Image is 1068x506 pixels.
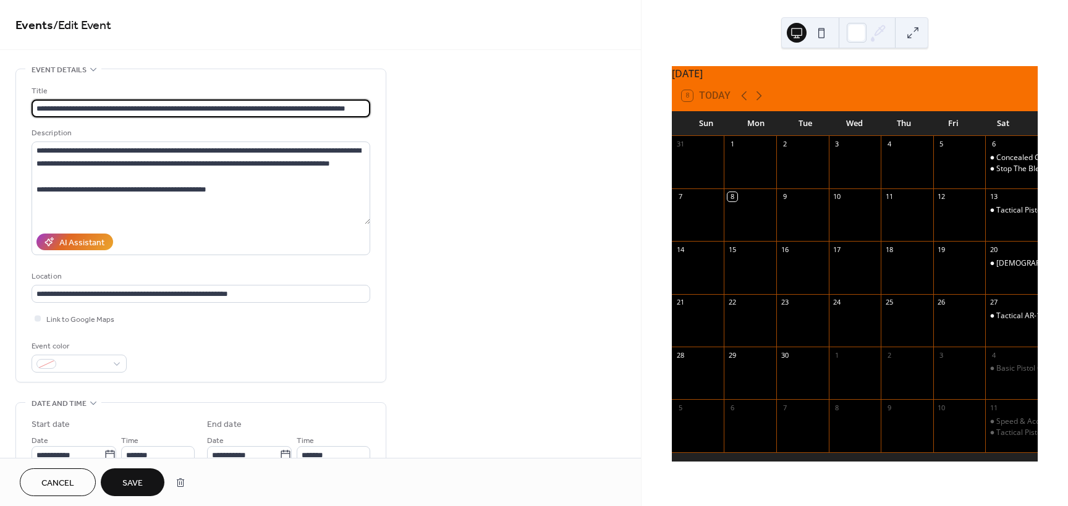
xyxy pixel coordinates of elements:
[985,205,1038,216] div: Tactical Pistol 2 Class
[989,245,998,254] div: 20
[32,434,48,447] span: Date
[989,192,998,201] div: 13
[727,245,737,254] div: 15
[996,363,1056,374] div: Basic Pistol Class
[727,140,737,149] div: 1
[727,350,737,360] div: 29
[32,418,70,431] div: Start date
[32,340,124,353] div: Event color
[989,403,998,412] div: 11
[41,477,74,490] span: Cancel
[884,245,894,254] div: 18
[929,111,978,136] div: Fri
[884,298,894,307] div: 25
[937,192,946,201] div: 12
[985,153,1038,163] div: Concealed Carry Class / Please check prerequisite
[879,111,929,136] div: Thu
[676,140,685,149] div: 31
[672,66,1038,81] div: [DATE]
[46,313,114,326] span: Link to Google Maps
[676,403,685,412] div: 5
[780,350,789,360] div: 30
[676,245,685,254] div: 14
[32,397,87,410] span: Date and time
[833,350,842,360] div: 1
[32,127,368,140] div: Description
[727,403,737,412] div: 6
[937,140,946,149] div: 5
[985,164,1038,174] div: Stop The Bleed Class
[884,140,894,149] div: 4
[996,311,1061,321] div: Tactical AR-1 Class
[32,270,368,283] div: Location
[122,477,143,490] span: Save
[989,140,998,149] div: 6
[989,350,998,360] div: 4
[53,14,111,38] span: / Edit Event
[884,350,894,360] div: 2
[780,192,789,201] div: 9
[727,192,737,201] div: 8
[833,403,842,412] div: 8
[833,192,842,201] div: 10
[682,111,731,136] div: Sun
[937,350,946,360] div: 3
[985,428,1038,438] div: Tactical Pistol 1 Class
[937,245,946,254] div: 19
[985,363,1038,374] div: Basic Pistol Class
[727,298,737,307] div: 22
[937,298,946,307] div: 26
[780,245,789,254] div: 16
[780,140,789,149] div: 2
[985,311,1038,321] div: Tactical AR-1 Class
[121,434,138,447] span: Time
[884,192,894,201] div: 11
[884,403,894,412] div: 9
[59,237,104,250] div: AI Assistant
[833,140,842,149] div: 3
[989,298,998,307] div: 27
[207,434,224,447] span: Date
[978,111,1028,136] div: Sat
[32,64,87,77] span: Event details
[731,111,781,136] div: Mon
[101,468,164,496] button: Save
[207,418,242,431] div: End date
[676,298,685,307] div: 21
[985,416,1038,427] div: Speed & Accuracy Class
[781,111,830,136] div: Tue
[36,234,113,250] button: AI Assistant
[985,258,1038,269] div: Church Security Training Private Event
[830,111,879,136] div: Wed
[833,298,842,307] div: 24
[676,350,685,360] div: 28
[780,403,789,412] div: 7
[780,298,789,307] div: 23
[15,14,53,38] a: Events
[20,468,96,496] button: Cancel
[833,245,842,254] div: 17
[32,85,368,98] div: Title
[937,403,946,412] div: 10
[297,434,314,447] span: Time
[676,192,685,201] div: 7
